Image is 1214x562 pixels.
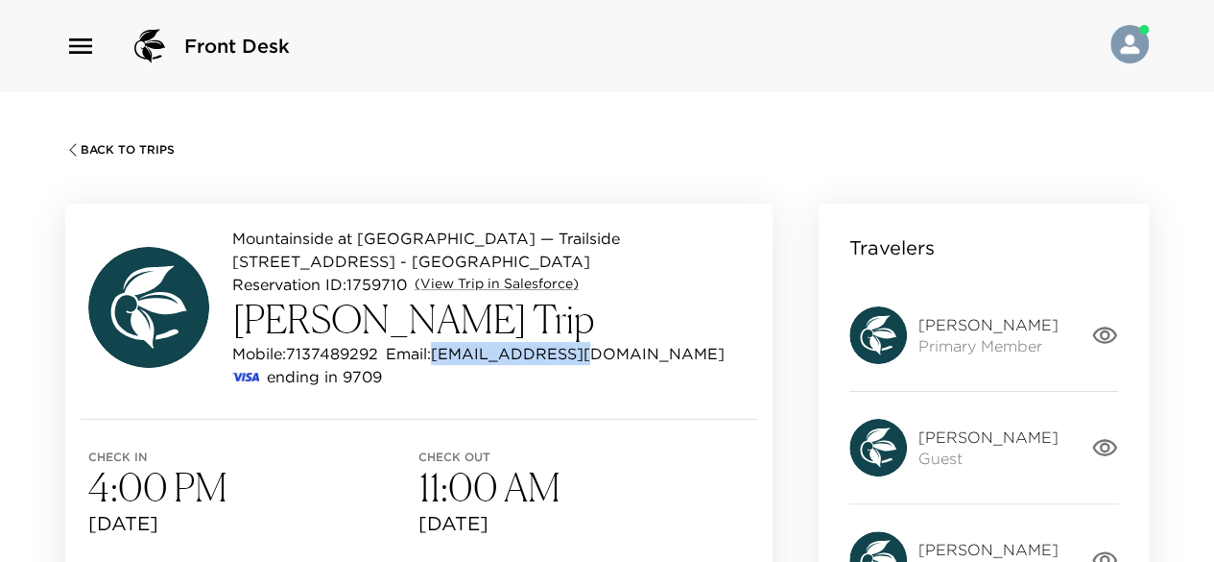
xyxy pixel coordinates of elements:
h3: [PERSON_NAME] Trip [232,296,750,342]
img: credit card type [232,373,259,381]
img: avatar.4afec266560d411620d96f9f038fe73f.svg [849,419,907,476]
img: logo [127,23,173,69]
span: Check in [88,451,418,464]
p: Mountainside at [GEOGRAPHIC_DATA] — Trailside [STREET_ADDRESS] - [GEOGRAPHIC_DATA] [232,227,750,273]
a: (View Trip in Salesforce) [415,275,579,294]
button: Back To Trips [65,142,175,158]
p: Mobile: 7137489292 [232,342,378,365]
h3: 4:00 PM [88,464,418,510]
span: [DATE] [88,510,418,537]
h3: 11:00 AM [418,464,749,510]
img: User [1110,25,1149,63]
img: avatar.4afec266560d411620d96f9f038fe73f.svg [849,306,907,364]
span: Primary Member [918,335,1059,356]
span: [DATE] [418,510,749,537]
span: Check out [418,451,749,464]
img: avatar.4afec266560d411620d96f9f038fe73f.svg [88,247,209,368]
span: [PERSON_NAME] [918,314,1059,335]
span: Guest [918,448,1059,469]
p: Reservation ID: 1759710 [232,273,407,296]
span: [PERSON_NAME] [918,427,1059,448]
p: Travelers [849,234,935,261]
span: Front Desk [184,33,290,60]
p: Email: [EMAIL_ADDRESS][DOMAIN_NAME] [386,342,725,365]
span: [PERSON_NAME] [918,539,1059,560]
p: ending in 9709 [267,365,382,388]
span: Back To Trips [81,143,175,157]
